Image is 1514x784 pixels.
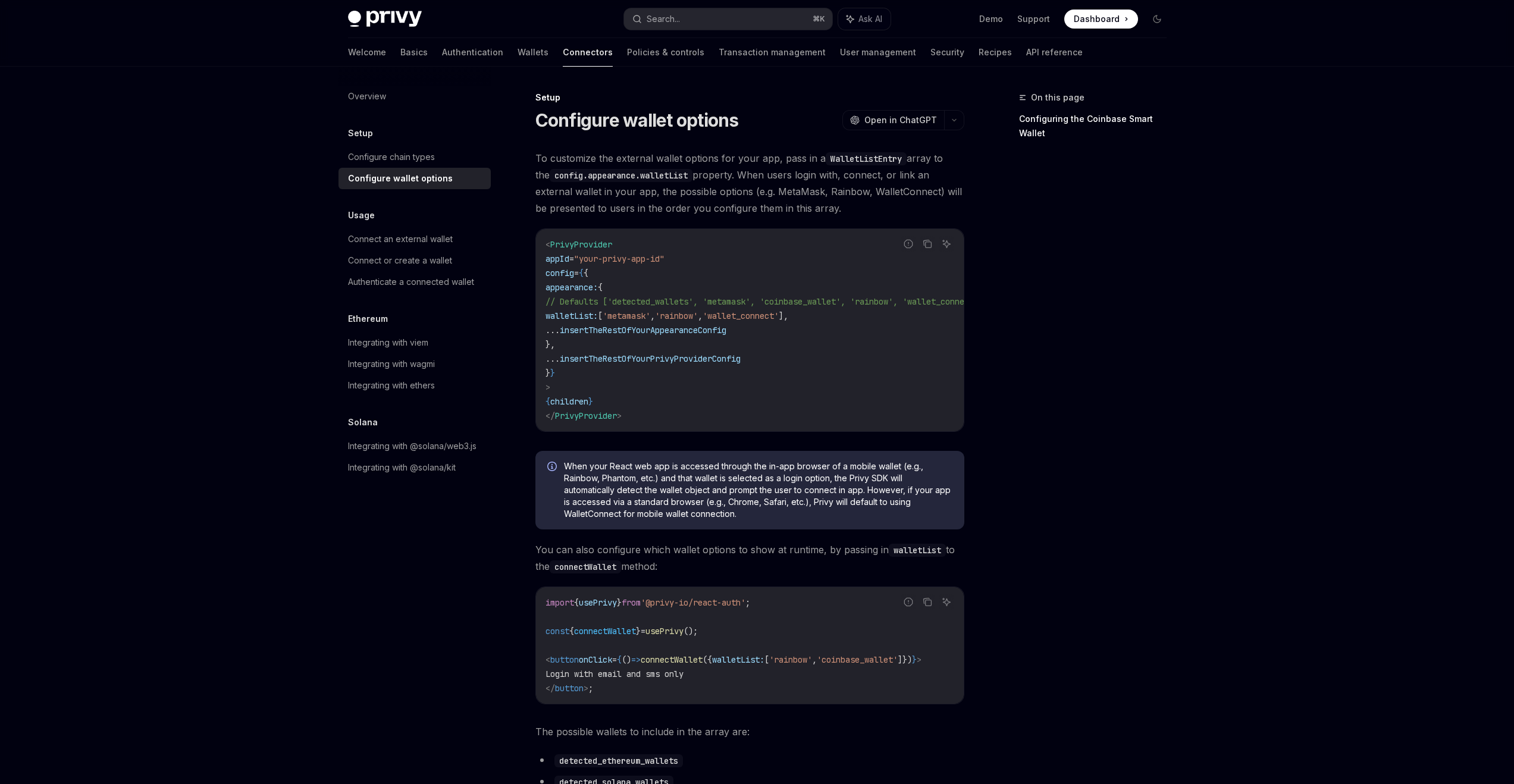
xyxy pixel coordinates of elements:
[550,239,612,250] span: PrivyProvider
[348,11,422,27] img: dark logo
[348,253,452,268] div: Connect or create a wallet
[703,654,712,665] span: ({
[348,150,435,164] div: Configure chain types
[712,654,764,665] span: walletList:
[338,168,491,189] a: Configure wallet options
[546,368,550,378] span: }
[574,253,664,264] span: "your-privy-app-id"
[338,146,491,168] a: Configure chain types
[617,654,622,665] span: {
[920,236,935,252] button: Copy the contents from the code block
[564,460,952,520] span: When your React web app is accessed through the in-app browser of a mobile wallet (e.g., Rainbow,...
[842,110,944,130] button: Open in ChatGPT
[779,311,788,321] span: ],
[598,282,603,293] span: {
[560,353,741,364] span: insertTheRestOfYourPrivyProviderConfig
[612,654,617,665] span: =
[764,654,769,665] span: [
[912,654,917,665] span: }
[546,253,569,264] span: appId
[641,654,703,665] span: connectWallet
[348,415,378,429] h5: Solana
[400,38,428,67] a: Basics
[546,282,598,293] span: appearance:
[641,626,645,636] span: =
[338,375,491,396] a: Integrating with ethers
[348,126,373,140] h5: Setup
[560,325,726,335] span: insertTheRestOfYourAppearanceConfig
[588,396,593,407] span: }
[769,654,812,665] span: 'rainbow'
[1031,90,1084,105] span: On this page
[650,311,655,321] span: ,
[719,38,826,67] a: Transaction management
[584,683,588,694] span: >
[624,8,832,30] button: Search...⌘K
[684,626,698,636] span: ();
[546,669,684,679] span: Login with email and sms only
[546,597,574,608] span: import
[338,250,491,271] a: Connect or create a wallet
[569,626,574,636] span: {
[1017,13,1050,25] a: Support
[1074,13,1120,25] span: Dashboard
[627,38,704,67] a: Policies & controls
[348,232,453,246] div: Connect an external wallet
[636,626,641,636] span: }
[812,654,817,665] span: ,
[348,89,386,104] div: Overview
[348,171,453,186] div: Configure wallet options
[858,13,882,25] span: Ask AI
[901,236,916,252] button: Report incorrect code
[550,368,555,378] span: }
[1026,38,1083,67] a: API reference
[617,597,622,608] span: }
[546,353,560,364] span: ...
[979,38,1012,67] a: Recipes
[647,12,680,26] div: Search...
[546,239,550,250] span: <
[348,439,477,453] div: Integrating with @solana/web3.js
[579,597,617,608] span: usePrivy
[574,626,636,636] span: connectWallet
[826,152,907,165] code: WalletListEntry
[555,683,584,694] span: button
[574,597,579,608] span: {
[348,312,388,326] h5: Ethereum
[348,378,435,393] div: Integrating with ethers
[547,462,559,473] svg: Info
[574,268,579,278] span: =
[889,544,946,557] code: walletList
[917,654,921,665] span: >
[546,296,983,307] span: // Defaults ['detected_wallets', 'metamask', 'coinbase_wallet', 'rainbow', 'wallet_connect']
[555,410,617,421] span: PrivyProvider
[579,654,612,665] span: onClick
[550,654,579,665] span: button
[898,654,912,665] span: ]})
[745,597,750,608] span: ;
[939,236,954,252] button: Ask AI
[939,594,954,610] button: Ask AI
[338,353,491,375] a: Integrating with wagmi
[550,396,588,407] span: children
[840,38,916,67] a: User management
[348,460,456,475] div: Integrating with @solana/kit
[864,114,937,126] span: Open in ChatGPT
[569,253,574,264] span: =
[546,382,550,393] span: >
[338,332,491,353] a: Integrating with viem
[338,271,491,293] a: Authenticate a connected wallet
[546,311,598,321] span: walletList:
[535,150,964,217] span: To customize the external wallet options for your app, pass in a array to the property. When user...
[631,654,641,665] span: =>
[703,311,779,321] span: 'wallet_connect'
[579,268,584,278] span: {
[645,626,684,636] span: usePrivy
[1019,109,1176,143] a: Configuring the Coinbase Smart Wallet
[546,410,555,421] span: </
[338,228,491,250] a: Connect an external wallet
[622,654,631,665] span: ()
[930,38,964,67] a: Security
[920,594,935,610] button: Copy the contents from the code block
[584,268,588,278] span: {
